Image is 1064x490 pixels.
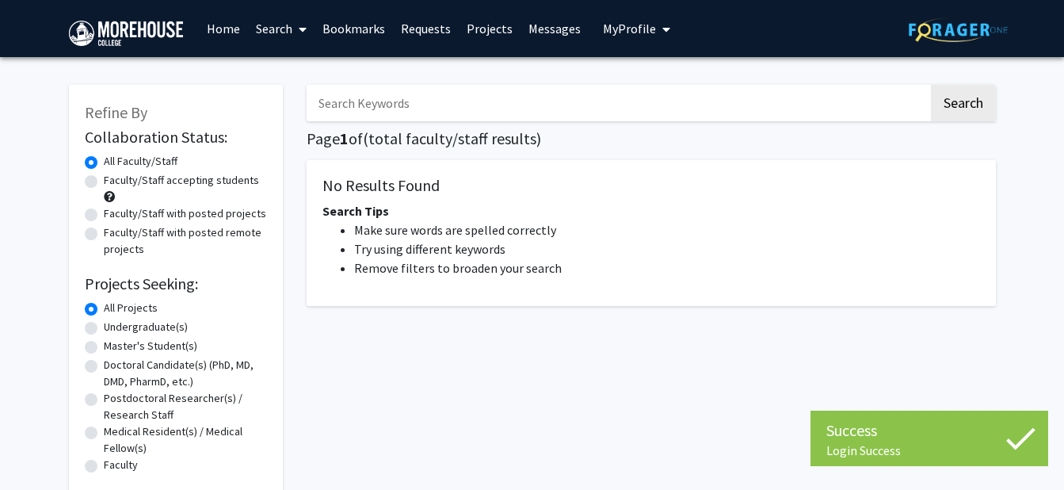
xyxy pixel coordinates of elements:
div: Login Success [826,442,1032,458]
h2: Collaboration Status: [85,128,267,147]
a: Requests [393,1,459,56]
label: All Faculty/Staff [104,153,177,170]
label: Medical Resident(s) / Medical Fellow(s) [104,423,267,457]
li: Remove filters to broaden your search [354,258,980,278]
a: Bookmarks [315,1,393,56]
li: Try using different keywords [354,239,980,258]
img: ForagerOne Logo [909,17,1008,42]
nav: Page navigation [307,322,996,358]
label: Master's Student(s) [104,338,197,354]
input: Search Keywords [307,85,929,121]
a: Messages [521,1,589,56]
label: Doctoral Candidate(s) (PhD, MD, DMD, PharmD, etc.) [104,357,267,390]
img: Morehouse College Logo [69,21,183,46]
li: Make sure words are spelled correctly [354,220,980,239]
a: Projects [459,1,521,56]
a: Search [248,1,315,56]
div: Success [826,419,1032,442]
button: Search [931,85,996,121]
label: All Projects [104,300,158,316]
span: My Profile [603,21,656,36]
span: 1 [340,128,349,148]
h1: Page of ( total faculty/staff results) [307,129,996,148]
a: Home [199,1,248,56]
label: Faculty/Staff accepting students [104,172,259,189]
span: Search Tips [322,203,389,219]
h2: Projects Seeking: [85,274,267,293]
label: Faculty/Staff with posted projects [104,205,266,222]
label: Faculty [104,457,138,473]
label: Faculty/Staff with posted remote projects [104,224,267,258]
label: Undergraduate(s) [104,319,188,335]
h5: No Results Found [322,176,980,195]
span: Refine By [85,102,147,122]
label: Postdoctoral Researcher(s) / Research Staff [104,390,267,423]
